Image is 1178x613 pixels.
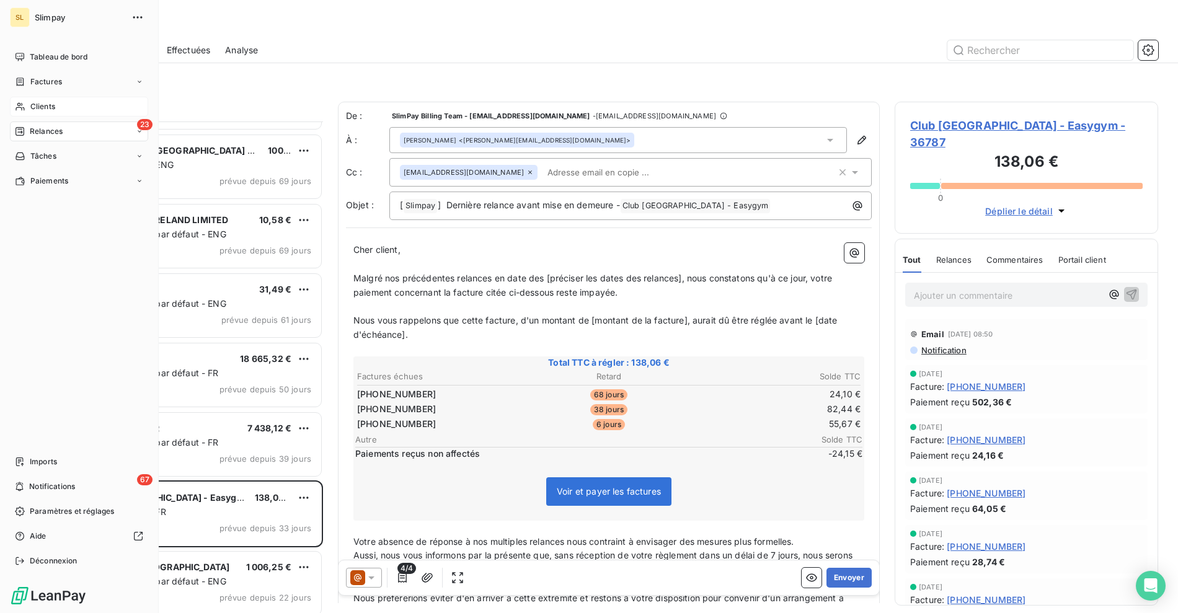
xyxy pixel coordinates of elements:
span: Solde TTC [788,434,862,444]
span: [PERSON_NAME] [404,136,456,144]
span: prévue depuis 33 jours [219,523,311,533]
span: Voir et payer les factures [557,486,661,496]
span: [PHONE_NUMBER] [357,418,436,430]
span: Clients [30,101,55,112]
span: Paiement reçu [910,555,970,568]
span: Aussi, nous vous informons par la présente que, sans réception de votre règlement dans un délai d... [353,550,855,575]
span: Facture : [910,540,944,553]
span: 0 [938,193,943,203]
span: Déplier le détail [985,205,1053,218]
span: Paramètres et réglages [30,506,114,517]
span: Facture : [910,433,944,446]
span: 38 jours [590,404,627,415]
span: 67 [137,474,153,485]
span: [DATE] [919,477,942,484]
span: Club [GEOGRAPHIC_DATA] - Easygym - 36787 [910,117,1143,151]
label: À : [346,134,389,146]
label: Cc : [346,166,389,179]
span: Facture : [910,380,944,393]
span: Tableau de bord [30,51,87,63]
span: 100,00 € [268,145,306,156]
span: [DATE] [919,583,942,591]
span: Analyse [225,44,258,56]
span: Slimpay [404,199,437,213]
span: Cher client, [353,244,401,255]
span: Commentaires [986,255,1043,265]
span: Relances [936,255,972,265]
input: Adresse email en copie ... [542,163,686,182]
span: [PHONE_NUMBER] [947,487,1025,500]
span: Votre absence de réponse à nos multiples relances nous contraint à envisager des mesures plus for... [353,536,794,547]
button: Envoyer [826,568,872,588]
span: Club [GEOGRAPHIC_DATA] - Easygym [621,199,771,213]
h3: 138,06 € [910,151,1143,175]
a: Aide [10,526,148,546]
span: Paiement reçu [910,395,970,408]
span: Email [921,329,944,339]
span: prévue depuis 22 jours [219,593,311,602]
span: [DATE] [919,530,942,537]
span: 68 jours [590,389,627,400]
span: 28,74 € [972,555,1005,568]
span: [PHONE_NUMBER] [357,388,436,400]
div: SL [10,7,30,27]
input: Rechercher [947,40,1133,60]
span: Paiements [30,175,68,187]
span: Facture : [910,487,944,500]
span: [PHONE_NUMBER] [947,593,1025,606]
span: ] Dernière relance avant mise en demeure - [438,200,619,210]
span: Paiements reçus non affectés [355,448,786,460]
span: 4/4 [397,563,416,574]
span: prévue depuis 69 jours [219,245,311,255]
span: Relances [30,126,63,137]
span: [DATE] [919,370,942,377]
span: Imports [30,456,57,467]
span: 18 665,32 € [240,353,291,364]
span: [DATE] [919,423,942,431]
td: 55,67 € [694,417,861,431]
span: [PHONE_NUMBER] [947,540,1025,553]
span: Factures [30,76,62,87]
div: <[PERSON_NAME][EMAIL_ADDRESS][DOMAIN_NAME]> [404,136,631,144]
span: 10,58 € [259,214,291,225]
div: grid [60,121,323,613]
span: Slimpay [35,12,124,22]
span: De : [346,110,389,122]
span: 24,16 € [972,449,1004,462]
span: BRIDGESTONE [GEOGRAPHIC_DATA] - BBS [GEOGRAPHIC_DATA] [87,145,365,156]
span: Notification [920,345,967,355]
span: SlimPay Billing Team - [EMAIL_ADDRESS][DOMAIN_NAME] [392,112,590,120]
span: prévue depuis 39 jours [219,454,311,464]
img: Logo LeanPay [10,586,87,606]
span: 502,36 € [972,395,1012,408]
div: Open Intercom Messenger [1136,571,1166,601]
span: Effectuées [167,44,211,56]
span: Objet : [346,200,374,210]
span: Nous vous rappelons que cette facture, d'un montant de [montant de la facture], aurait dû être ré... [353,315,840,340]
span: prévue depuis 61 jours [221,315,311,325]
span: 1 006,25 € [246,562,292,572]
button: Déplier le détail [981,204,1071,218]
span: prévue depuis 69 jours [219,176,311,186]
span: Déconnexion [30,555,77,567]
span: 23 [137,119,153,130]
span: [ [400,200,403,210]
span: [DATE] 08:50 [948,330,993,338]
span: Notifications [29,481,75,492]
td: 82,44 € [694,402,861,416]
span: Aide [30,531,46,542]
span: [PHONE_NUMBER] [357,403,436,415]
span: Tâches [30,151,56,162]
span: [PHONE_NUMBER] [947,380,1025,393]
span: Tout [903,255,921,265]
span: Malgré nos précédentes relances en date des [préciser les dates des relances], nous constatons qu... [353,273,835,298]
span: Autre [355,434,788,444]
span: Paiement reçu [910,449,970,462]
td: 24,10 € [694,387,861,401]
th: Factures échues [356,370,524,383]
th: Retard [525,370,693,383]
span: Portail client [1058,255,1106,265]
span: 7 438,12 € [247,423,292,433]
span: 138,06 € [255,492,293,503]
span: -24,15 € [788,448,862,460]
